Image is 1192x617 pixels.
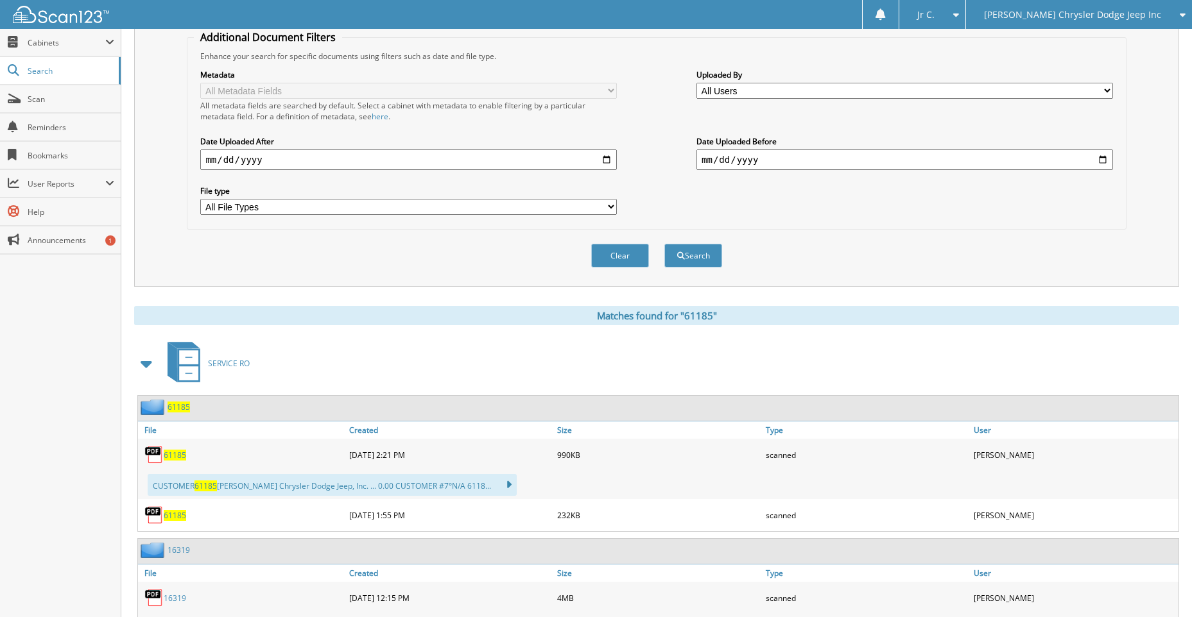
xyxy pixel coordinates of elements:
[664,244,722,267] button: Search
[971,585,1179,611] div: [PERSON_NAME]
[28,178,105,189] span: User Reports
[971,421,1179,439] a: User
[194,30,342,44] legend: Additional Document Filters
[971,502,1179,528] div: [PERSON_NAME]
[164,510,186,521] a: 61185
[554,421,762,439] a: Size
[971,564,1179,582] a: User
[554,564,762,582] a: Size
[160,338,250,389] a: SERVICE RO
[138,564,346,582] a: File
[208,358,250,369] span: SERVICE RO
[144,445,164,464] img: PDF.png
[141,399,168,415] img: folder2.png
[28,94,114,105] span: Scan
[763,421,971,439] a: Type
[144,505,164,525] img: PDF.png
[763,442,971,468] div: scanned
[28,37,105,48] span: Cabinets
[168,401,190,412] a: 61185
[105,235,116,246] div: 1
[200,136,617,147] label: Date Uploaded After
[194,51,1119,62] div: Enhance your search for specific documents using filters such as date and file type.
[200,69,617,80] label: Metadata
[28,150,114,161] span: Bookmarks
[148,474,517,496] div: CUSTOMER [PERSON_NAME] Chrysler Dodge Jeep, Inc. ... 0.00 CUSTOMER #7°N/A 6118...
[346,502,554,528] div: [DATE] 1:55 PM
[971,442,1179,468] div: [PERSON_NAME]
[28,235,114,246] span: Announcements
[696,149,1113,170] input: end
[917,11,935,19] span: Jr C.
[554,585,762,611] div: 4MB
[13,6,109,23] img: scan123-logo-white.svg
[28,122,114,133] span: Reminders
[168,545,190,555] a: 16319
[763,502,971,528] div: scanned
[164,593,186,604] a: 16319
[28,65,112,76] span: Search
[984,11,1161,19] span: [PERSON_NAME] Chrysler Dodge Jeep Inc
[554,442,762,468] div: 990KB
[346,421,554,439] a: Created
[372,111,388,122] a: here
[138,421,346,439] a: File
[346,585,554,611] div: [DATE] 12:15 PM
[346,564,554,582] a: Created
[200,149,617,170] input: start
[28,207,114,217] span: Help
[164,450,186,461] a: 61185
[763,585,971,611] div: scanned
[554,502,762,528] div: 232KB
[141,542,168,558] img: folder2.png
[200,185,617,196] label: File type
[200,100,617,122] div: All metadata fields are searched by default. Select a cabinet with metadata to enable filtering b...
[591,244,649,267] button: Clear
[763,564,971,582] a: Type
[134,306,1179,325] div: Matches found for "61185"
[144,588,164,607] img: PDF.png
[696,136,1113,147] label: Date Uploaded Before
[194,480,217,491] span: 61185
[346,442,554,468] div: [DATE] 2:21 PM
[696,69,1113,80] label: Uploaded By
